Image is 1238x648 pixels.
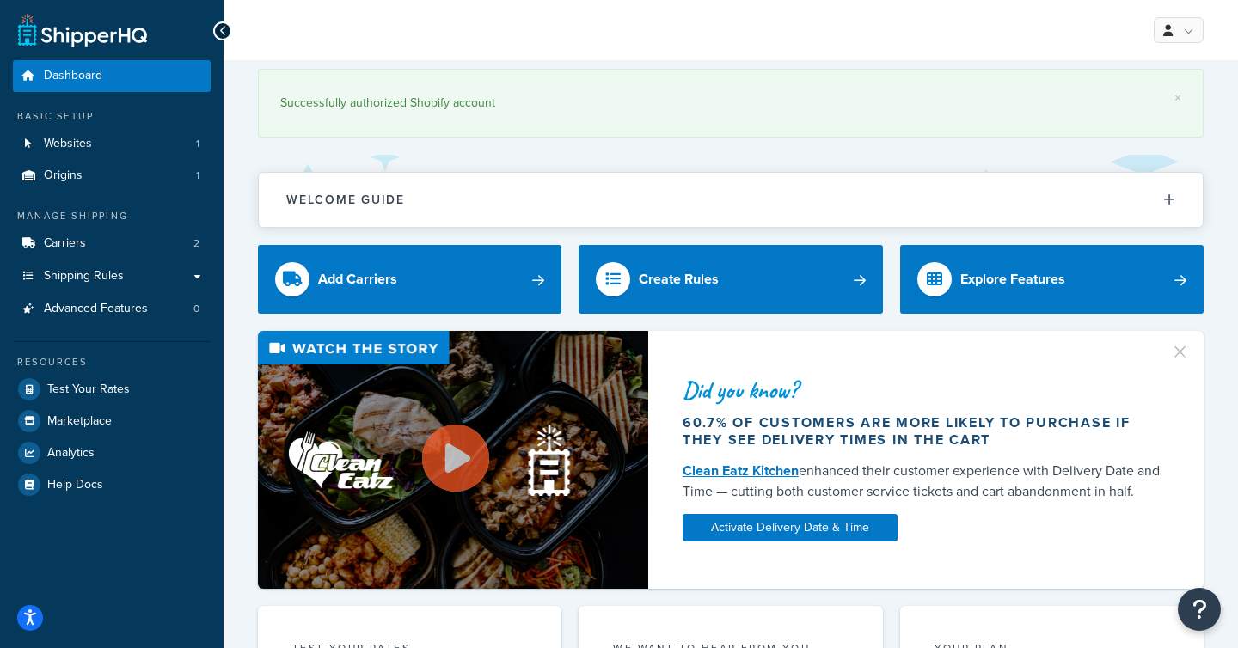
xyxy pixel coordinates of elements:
div: Resources [13,355,211,370]
li: Origins [13,160,211,192]
span: Help Docs [47,478,103,492]
a: Clean Eatz Kitchen [683,461,799,480]
span: Carriers [44,236,86,251]
div: 60.7% of customers are more likely to purchase if they see delivery times in the cart [683,414,1162,449]
span: Analytics [47,446,95,461]
div: Explore Features [960,267,1065,291]
li: Websites [13,128,211,160]
a: Shipping Rules [13,260,211,292]
a: Websites1 [13,128,211,160]
a: × [1174,91,1181,105]
a: Create Rules [579,245,882,314]
button: Open Resource Center [1178,588,1221,631]
a: Activate Delivery Date & Time [683,514,898,541]
h2: Welcome Guide [286,193,405,206]
div: Manage Shipping [13,209,211,223]
div: Create Rules [639,267,719,291]
a: Dashboard [13,60,211,92]
span: 2 [193,236,199,251]
li: Carriers [13,228,211,260]
a: Marketplace [13,406,211,437]
span: Shipping Rules [44,269,124,284]
span: Origins [44,168,83,183]
span: Test Your Rates [47,382,130,397]
div: Did you know? [683,378,1162,402]
span: 1 [196,137,199,151]
span: Dashboard [44,69,102,83]
span: Advanced Features [44,302,148,316]
span: 1 [196,168,199,183]
a: Analytics [13,437,211,468]
img: Video thumbnail [258,331,648,588]
a: Add Carriers [258,245,561,314]
a: Explore Features [900,245,1204,314]
div: Basic Setup [13,109,211,124]
span: Websites [44,137,92,151]
li: Advanced Features [13,293,211,325]
a: Advanced Features0 [13,293,211,325]
a: Help Docs [13,469,211,500]
a: Carriers2 [13,228,211,260]
div: enhanced their customer experience with Delivery Date and Time — cutting both customer service ti... [683,461,1162,502]
button: Welcome Guide [259,173,1203,227]
div: Successfully authorized Shopify account [280,91,1181,115]
a: Test Your Rates [13,374,211,405]
span: 0 [193,302,199,316]
div: Add Carriers [318,267,397,291]
a: Origins1 [13,160,211,192]
span: Marketplace [47,414,112,429]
